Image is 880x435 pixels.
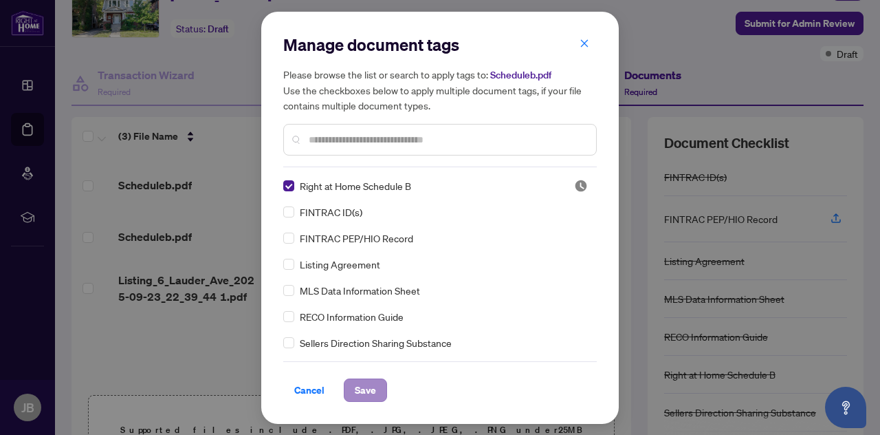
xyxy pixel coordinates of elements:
[300,283,420,298] span: MLS Data Information Sheet
[294,379,324,401] span: Cancel
[300,309,404,324] span: RECO Information Guide
[300,178,411,193] span: Right at Home Schedule B
[300,204,362,220] span: FINTRAC ID(s)
[574,179,588,193] img: status
[300,335,452,350] span: Sellers Direction Sharing Substance
[580,39,589,48] span: close
[300,231,413,246] span: FINTRAC PEP/HIO Record
[283,67,597,113] h5: Please browse the list or search to apply tags to: Use the checkboxes below to apply multiple doc...
[355,379,376,401] span: Save
[283,379,335,402] button: Cancel
[300,257,380,272] span: Listing Agreement
[283,34,597,56] h2: Manage document tags
[490,69,551,81] span: Scheduleb.pdf
[344,379,387,402] button: Save
[574,179,588,193] span: Pending Review
[825,387,866,428] button: Open asap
